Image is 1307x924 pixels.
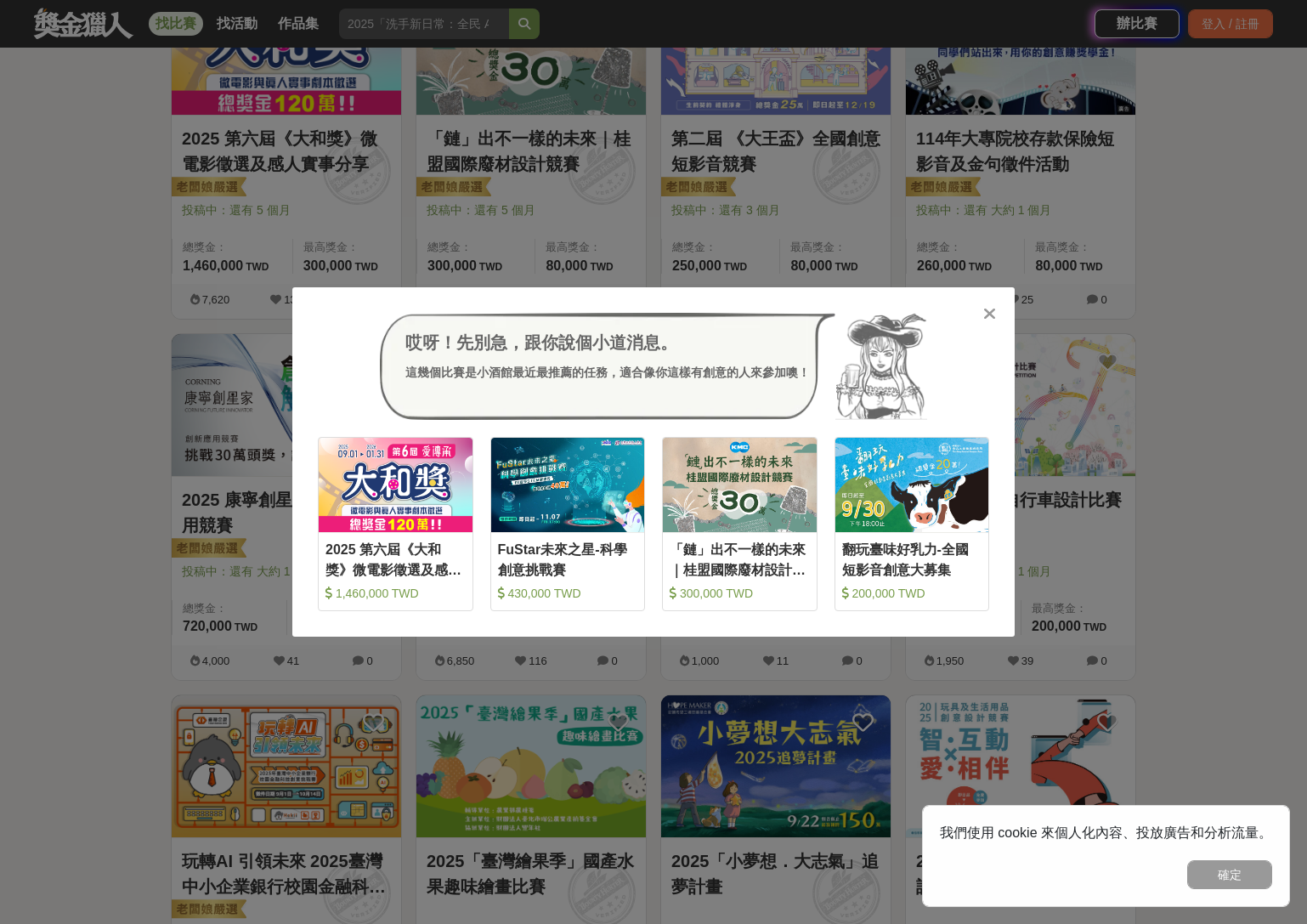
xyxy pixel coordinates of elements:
[662,437,818,611] a: Cover Image「鏈」出不一樣的未來｜桂盟國際廢材設計競賽 300,000 TWD
[835,438,989,532] img: Cover Image
[490,437,646,611] a: Cover ImageFuStar未來之星-科學創意挑戰賽 430,000 TWD
[325,585,466,602] div: 1,460,000 TWD
[1187,860,1272,889] button: 確定
[663,438,817,532] img: Cover Image
[842,585,982,602] div: 200,000 TWD
[491,438,645,532] img: Cover Image
[498,585,638,602] div: 430,000 TWD
[835,437,990,611] a: Cover Image翻玩臺味好乳力-全國短影音創意大募集 200,000 TWD
[670,585,810,602] div: 300,000 TWD
[940,825,1272,840] span: 我們使用 cookie 來個人化內容、投放廣告和分析流量。
[405,364,810,382] div: 這幾個比賽是小酒館最近最推薦的任務，適合像你這樣有創意的人來參加噢！
[498,540,638,578] div: FuStar未來之星-科學創意挑戰賽
[405,330,810,355] div: 哎呀！先別急，跟你說個小道消息。
[319,438,472,532] img: Cover Image
[318,437,473,611] a: Cover Image2025 第六屆《大和獎》微電影徵選及感人實事分享 1,460,000 TWD
[325,540,466,578] div: 2025 第六屆《大和獎》微電影徵選及感人實事分享
[842,540,982,578] div: 翻玩臺味好乳力-全國短影音創意大募集
[835,313,927,420] img: Avatar
[670,540,810,578] div: 「鏈」出不一樣的未來｜桂盟國際廢材設計競賽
